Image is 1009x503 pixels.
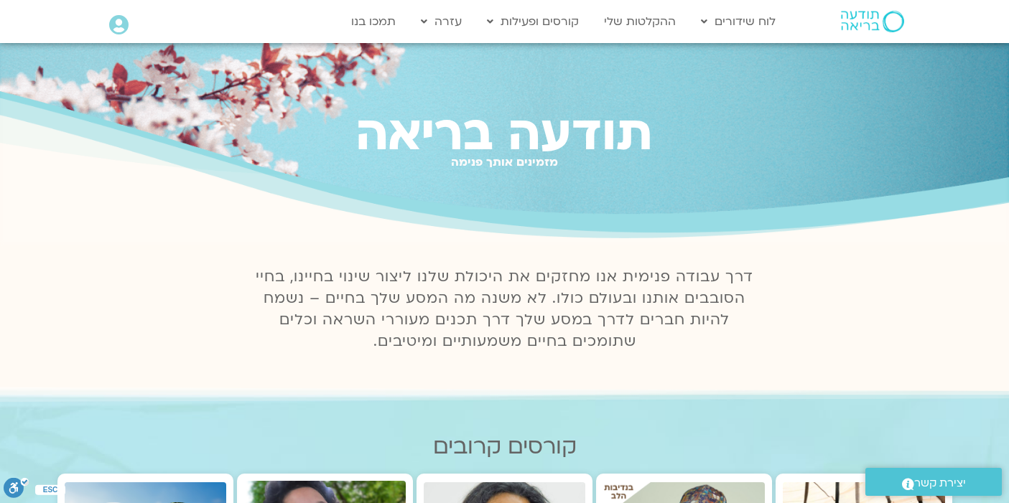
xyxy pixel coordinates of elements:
[694,8,783,35] a: לוח שידורים
[597,8,683,35] a: ההקלטות שלי
[480,8,586,35] a: קורסים ופעילות
[841,11,904,32] img: תודעה בריאה
[344,8,403,35] a: תמכו בנו
[248,266,762,352] p: דרך עבודה פנימית אנו מחזקים את היכולת שלנו ליצור שינוי בחיינו, בחיי הסובבים אותנו ובעולם כולו. לא...
[57,434,952,459] h2: קורסים קרובים
[414,8,469,35] a: עזרה
[865,468,1002,496] a: יצירת קשר
[914,474,966,493] span: יצירת קשר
